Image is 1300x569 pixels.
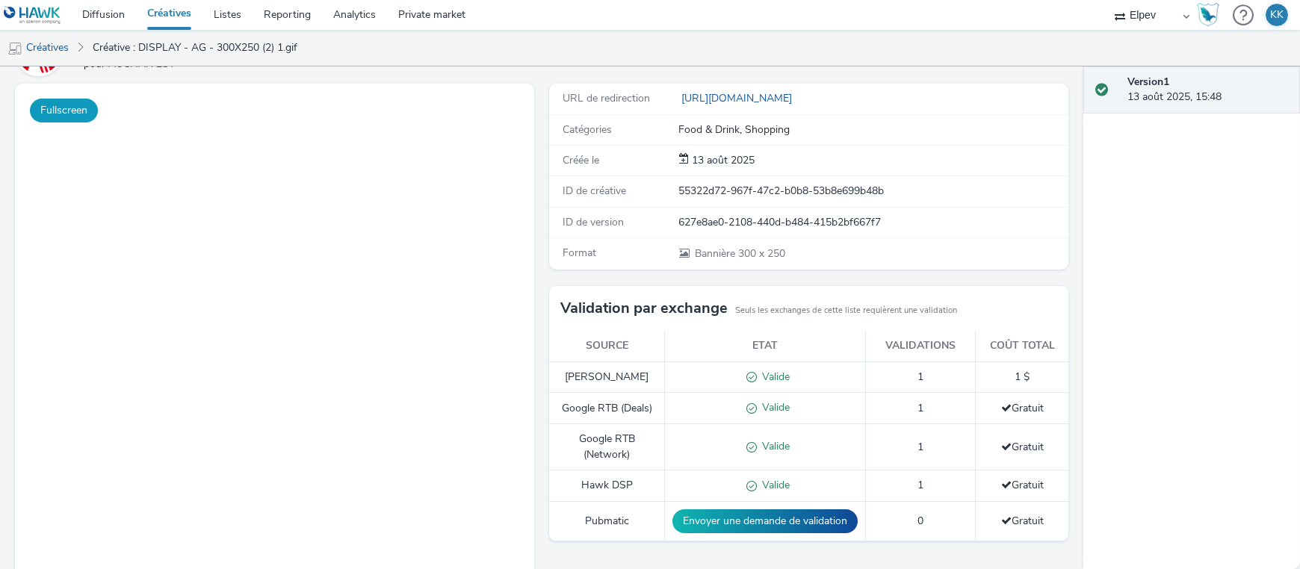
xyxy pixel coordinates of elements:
[563,215,624,229] span: ID de version
[549,361,665,393] td: [PERSON_NAME]
[563,246,596,260] span: Format
[549,502,665,541] td: Pubmatic
[1270,4,1284,26] div: KK
[4,6,61,25] img: undefined Logo
[560,297,728,320] h3: Validation par exchange
[549,331,665,361] th: Source
[1127,75,1169,89] strong: Version 1
[917,401,923,415] span: 1
[1001,478,1044,492] span: Gratuit
[679,122,1068,137] div: Food & Drink, Shopping
[679,184,1068,199] div: 55322d72-967f-47c2-b0b8-53b8e699b48b
[549,470,665,502] td: Hawk DSP
[1001,440,1044,454] span: Gratuit
[1127,75,1288,105] div: 13 août 2025, 15:48
[757,439,790,453] span: Valide
[866,331,976,361] th: Validations
[563,184,626,198] span: ID de créative
[694,246,786,261] span: 300 x 250
[672,509,858,533] button: Envoyer une demande de validation
[108,57,181,71] a: AUCHAN EST
[690,153,755,167] span: 13 août 2025
[917,514,923,528] span: 0
[1001,401,1044,415] span: Gratuit
[85,30,305,66] a: Créative : DISPLAY - AG - 300X250 (2) 1.gif
[665,331,866,361] th: Etat
[1197,3,1219,27] img: Hawk Academy
[757,400,790,414] span: Valide
[735,305,957,317] small: Seuls les exchanges de cette liste requièrent une validation
[679,91,799,105] a: [URL][DOMAIN_NAME]
[7,41,22,56] img: mobile
[917,370,923,384] span: 1
[1015,370,1030,384] span: 1 $
[30,99,98,122] button: Fullscreen
[757,478,790,492] span: Valide
[679,215,1068,230] div: 627e8ae0-2108-440d-b484-415b2bf667f7
[917,478,923,492] span: 1
[563,91,650,105] span: URL de redirection
[563,122,612,137] span: Catégories
[84,57,108,71] span: pour
[690,153,755,168] div: Création 13 août 2025, 15:48
[1001,514,1044,528] span: Gratuit
[976,331,1068,361] th: Coût total
[549,393,665,424] td: Google RTB (Deals)
[1197,3,1225,27] a: Hawk Academy
[917,440,923,454] span: 1
[696,246,739,261] span: Bannière
[563,153,599,167] span: Créée le
[757,370,790,384] span: Valide
[549,424,665,470] td: Google RTB (Network)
